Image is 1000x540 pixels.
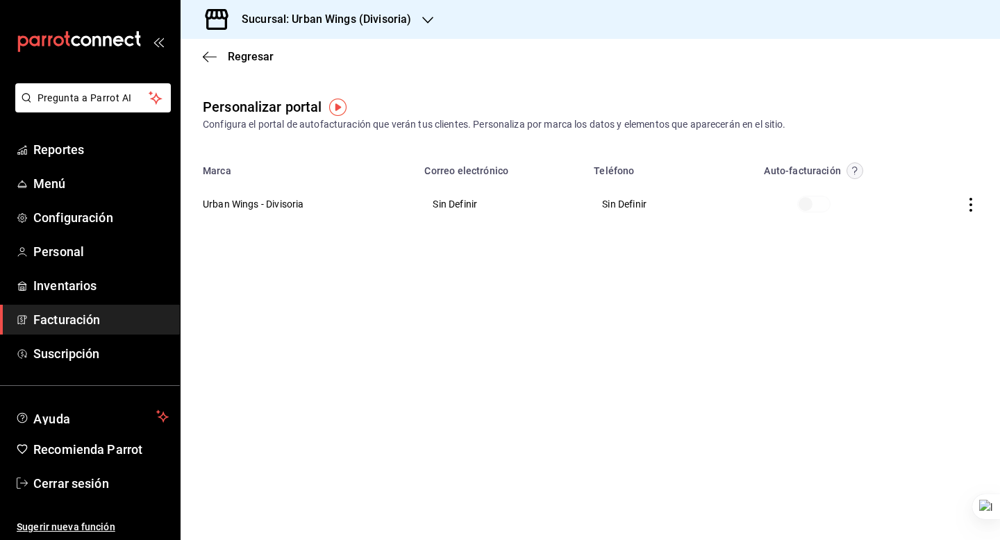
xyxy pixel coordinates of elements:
div: Configura el portal de autofacturación que verán tus clientes. Personaliza por marca los datos y ... [203,117,978,132]
button: Regresar [203,50,274,63]
div: Personalizar portal [203,96,322,117]
th: Sin Definir [585,179,716,229]
th: Correo electrónico [416,154,585,179]
span: Suscripción [33,344,169,363]
span: Personal [33,242,169,261]
img: Tooltip marker [329,99,347,116]
th: Urban Wings - Divisoria [181,179,416,229]
span: Menú [33,174,169,193]
span: Facturación [33,310,169,329]
span: Regresar [228,50,274,63]
th: Teléfono [585,154,716,179]
th: Auto-facturación [716,154,910,179]
th: Sin Definir [416,179,585,229]
span: Pregunta a Parrot AI [37,91,149,106]
span: Sugerir nueva función [17,520,169,534]
span: Configuración [33,208,169,227]
span: Recomienda Parrot [33,440,169,459]
h3: Sucursal: Urban Wings (Divisoria) [231,11,411,28]
button: Pregunta a Parrot AI [15,83,171,112]
span: Ayuda [33,408,151,425]
span: Reportes [33,140,169,159]
span: Inventarios [33,276,169,295]
th: Marca [181,154,416,179]
span: Cerrar sesión [33,474,169,493]
a: Pregunta a Parrot AI [10,101,171,115]
button: open_drawer_menu [153,36,164,47]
